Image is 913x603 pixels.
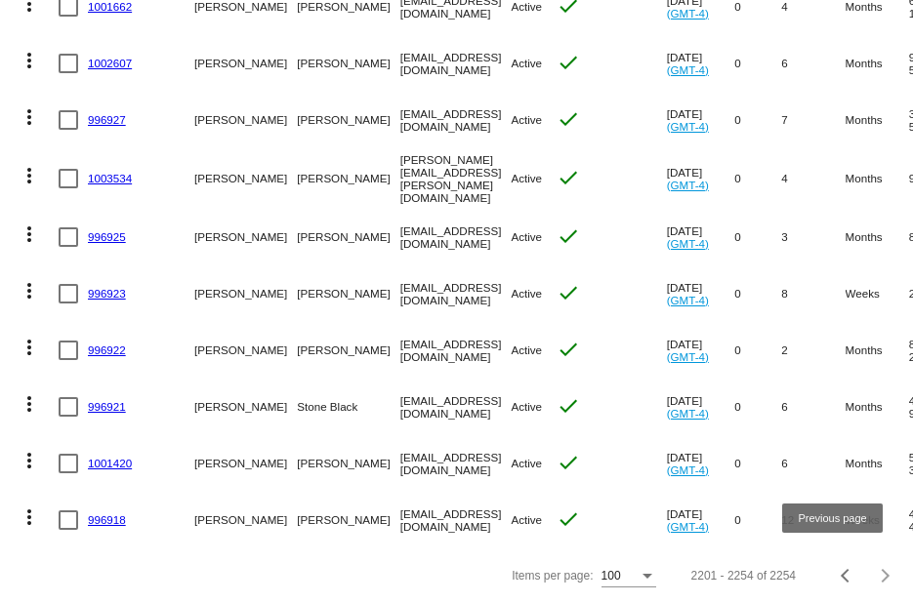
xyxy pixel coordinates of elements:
[602,569,621,583] span: 100
[297,209,399,265] mat-cell: [PERSON_NAME]
[297,92,399,148] mat-cell: [PERSON_NAME]
[194,92,297,148] mat-cell: [PERSON_NAME]
[781,492,845,548] mat-cell: 12
[88,230,126,243] a: 996925
[866,556,905,595] button: Next page
[194,492,297,548] mat-cell: [PERSON_NAME]
[846,265,909,322] mat-cell: Weeks
[512,569,593,583] div: Items per page:
[781,148,845,209] mat-cell: 4
[667,407,709,420] a: (GMT-4)
[194,35,297,92] mat-cell: [PERSON_NAME]
[846,492,909,548] mat-cell: Weeks
[557,224,580,248] mat-icon: check
[511,457,542,469] span: Active
[781,265,845,322] mat-cell: 8
[511,513,542,526] span: Active
[297,379,399,435] mat-cell: Stone Black
[602,570,656,583] mat-select: Items per page:
[557,338,580,361] mat-icon: check
[194,148,297,209] mat-cell: [PERSON_NAME]
[781,209,845,265] mat-cell: 3
[18,279,41,302] mat-icon: more_vert
[400,35,512,92] mat-cell: [EMAIL_ADDRESS][DOMAIN_NAME]
[194,322,297,379] mat-cell: [PERSON_NAME]
[88,457,132,469] a: 1001420
[18,49,41,72] mat-icon: more_vert
[781,322,845,379] mat-cell: 2
[827,556,866,595] button: Previous page
[297,265,399,322] mat-cell: [PERSON_NAME]
[18,336,41,359] mat-icon: more_vert
[297,435,399,492] mat-cell: [PERSON_NAME]
[734,322,781,379] mat-cell: 0
[400,435,512,492] mat-cell: [EMAIL_ADDRESS][DOMAIN_NAME]
[88,57,132,69] a: 1002607
[18,164,41,187] mat-icon: more_vert
[667,294,709,306] a: (GMT-4)
[781,379,845,435] mat-cell: 6
[734,435,781,492] mat-cell: 0
[297,492,399,548] mat-cell: [PERSON_NAME]
[557,507,580,531] mat-icon: check
[18,392,41,416] mat-icon: more_vert
[194,209,297,265] mat-cell: [PERSON_NAME]
[557,107,580,131] mat-icon: check
[667,463,709,476] a: (GMT-4)
[511,400,542,413] span: Active
[194,435,297,492] mat-cell: [PERSON_NAME]
[667,35,735,92] mat-cell: [DATE]
[511,287,542,300] span: Active
[667,350,709,363] a: (GMT-4)
[734,265,781,322] mat-cell: 0
[846,379,909,435] mat-cell: Months
[734,209,781,265] mat-cell: 0
[511,230,542,243] span: Active
[667,7,709,20] a: (GMT-4)
[667,520,709,533] a: (GMT-4)
[667,148,735,209] mat-cell: [DATE]
[667,322,735,379] mat-cell: [DATE]
[557,394,580,418] mat-icon: check
[667,492,735,548] mat-cell: [DATE]
[511,343,542,356] span: Active
[511,172,542,184] span: Active
[88,113,126,126] a: 996927
[667,179,709,191] a: (GMT-4)
[400,379,512,435] mat-cell: [EMAIL_ADDRESS][DOMAIN_NAME]
[18,505,41,529] mat-icon: more_vert
[846,35,909,92] mat-cell: Months
[557,451,580,474] mat-icon: check
[88,172,132,184] a: 1003534
[88,287,126,300] a: 996923
[781,35,845,92] mat-cell: 6
[667,209,735,265] mat-cell: [DATE]
[691,569,796,583] div: 2201 - 2254 of 2254
[734,148,781,209] mat-cell: 0
[88,343,126,356] a: 996922
[846,92,909,148] mat-cell: Months
[667,435,735,492] mat-cell: [DATE]
[194,379,297,435] mat-cell: [PERSON_NAME]
[667,63,709,76] a: (GMT-4)
[400,322,512,379] mat-cell: [EMAIL_ADDRESS][DOMAIN_NAME]
[734,92,781,148] mat-cell: 0
[88,513,126,526] a: 996918
[400,92,512,148] mat-cell: [EMAIL_ADDRESS][DOMAIN_NAME]
[667,379,735,435] mat-cell: [DATE]
[18,222,41,246] mat-icon: more_vert
[557,166,580,189] mat-icon: check
[400,492,512,548] mat-cell: [EMAIL_ADDRESS][DOMAIN_NAME]
[557,281,580,304] mat-icon: check
[846,148,909,209] mat-cell: Months
[297,35,399,92] mat-cell: [PERSON_NAME]
[400,265,512,322] mat-cell: [EMAIL_ADDRESS][DOMAIN_NAME]
[781,92,845,148] mat-cell: 7
[734,35,781,92] mat-cell: 0
[297,148,399,209] mat-cell: [PERSON_NAME]
[194,265,297,322] mat-cell: [PERSON_NAME]
[297,322,399,379] mat-cell: [PERSON_NAME]
[846,209,909,265] mat-cell: Months
[667,237,709,250] a: (GMT-4)
[667,92,735,148] mat-cell: [DATE]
